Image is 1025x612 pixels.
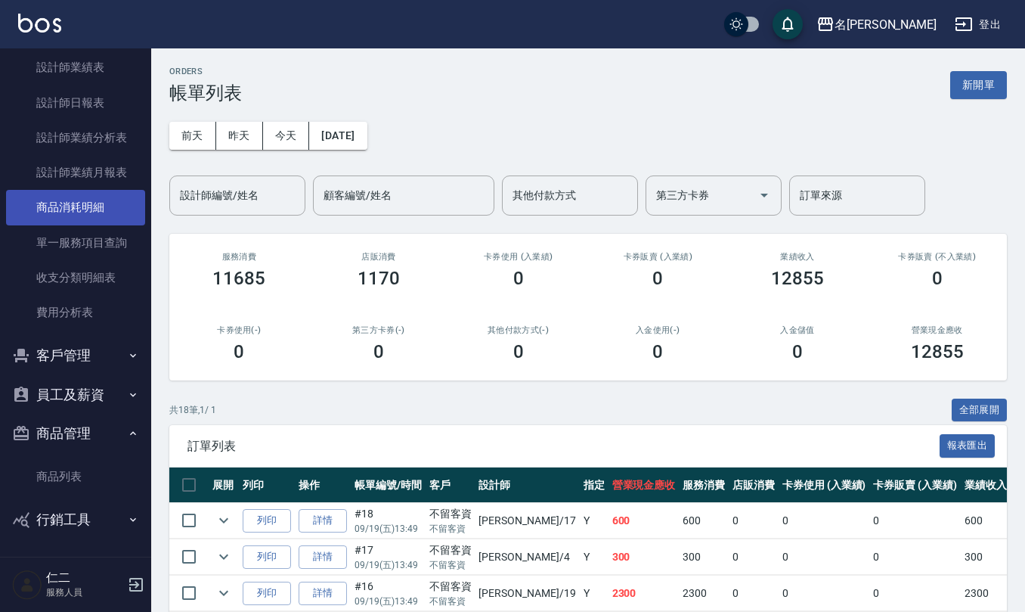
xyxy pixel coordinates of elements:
td: 2300 [679,576,729,611]
h3: 帳單列表 [169,82,242,104]
td: 0 [729,576,779,611]
th: 操作 [295,468,351,503]
h3: 12855 [771,268,824,289]
h2: 營業現金應收 [885,325,989,335]
a: 詳情 [299,545,347,569]
td: 0 [779,503,870,539]
button: 列印 [243,582,291,605]
h3: 12855 [911,341,964,362]
span: 訂單列表 [187,439,940,454]
a: 設計師業績月報表 [6,155,145,190]
h3: 0 [513,341,524,362]
img: Logo [18,14,61,33]
td: 2300 [608,576,680,611]
td: #18 [351,503,426,539]
p: 服務人員 [46,586,123,599]
h2: 卡券販賣 (不入業績) [885,252,989,262]
button: expand row [212,545,235,568]
div: 不留客資 [429,542,472,558]
h3: 0 [373,341,384,362]
button: 客戶管理 [6,336,145,375]
h2: 其他付款方式(-) [466,325,570,335]
td: [PERSON_NAME] /19 [475,576,579,611]
button: 員工及薪資 [6,375,145,415]
button: 前天 [169,122,216,150]
th: 設計師 [475,468,579,503]
button: 新開單 [950,71,1007,99]
h2: 卡券使用(-) [187,325,291,335]
a: 報表匯出 [940,438,996,452]
button: 登出 [949,11,1007,39]
p: 不留客資 [429,522,472,536]
button: 昨天 [216,122,263,150]
th: 卡券販賣 (入業績) [869,468,961,503]
td: 0 [869,539,961,575]
button: 今天 [263,122,310,150]
h2: 卡券販賣 (入業績) [606,252,710,262]
a: 費用分析表 [6,295,145,330]
th: 店販消費 [729,468,779,503]
button: 全部展開 [952,399,1008,422]
h3: 1170 [358,268,400,289]
td: 600 [608,503,680,539]
td: Y [580,539,608,575]
button: 報表匯出 [940,434,996,458]
h3: 11685 [212,268,265,289]
p: 共 18 筆, 1 / 1 [169,403,216,417]
h3: 0 [234,341,244,362]
h3: 0 [932,268,943,289]
th: 客戶 [426,468,475,503]
td: 0 [729,539,779,575]
p: 不留客資 [429,595,472,608]
th: 帳單編號/時間 [351,468,426,503]
p: 09/19 (五) 13:49 [355,558,422,572]
a: 商品列表 [6,459,145,494]
button: 列印 [243,545,291,569]
td: 0 [869,503,961,539]
td: [PERSON_NAME] /4 [475,539,579,575]
th: 指定 [580,468,608,503]
td: 0 [779,576,870,611]
th: 營業現金應收 [608,468,680,503]
th: 展開 [209,468,239,503]
button: [DATE] [309,122,367,150]
h2: 第三方卡券(-) [327,325,431,335]
td: 2300 [961,576,1011,611]
a: 商品消耗明細 [6,190,145,225]
h2: 入金儲值 [746,325,850,335]
th: 卡券使用 (入業績) [779,468,870,503]
td: 600 [679,503,729,539]
td: 300 [608,539,680,575]
th: 列印 [239,468,295,503]
a: 收支分類明細表 [6,260,145,295]
td: 300 [961,539,1011,575]
button: Open [752,183,776,207]
td: [PERSON_NAME] /17 [475,503,579,539]
h3: 服務消費 [187,252,291,262]
h3: 0 [513,268,524,289]
td: 0 [869,576,961,611]
div: 不留客資 [429,579,472,595]
a: 設計師日報表 [6,85,145,120]
td: 0 [779,539,870,575]
td: #17 [351,539,426,575]
h2: 入金使用(-) [606,325,710,335]
a: 新開單 [950,77,1007,92]
td: 0 [729,503,779,539]
button: 行銷工具 [6,500,145,539]
h2: 業績收入 [746,252,850,262]
a: 詳情 [299,509,347,533]
div: 名[PERSON_NAME] [835,15,937,34]
p: 不留客資 [429,558,472,572]
button: save [773,9,803,39]
td: 300 [679,539,729,575]
td: Y [580,503,608,539]
td: Y [580,576,608,611]
img: Person [12,570,42,600]
h2: 店販消費 [327,252,431,262]
td: #16 [351,576,426,611]
td: 600 [961,503,1011,539]
button: expand row [212,582,235,604]
button: expand row [212,509,235,532]
button: 列印 [243,509,291,533]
